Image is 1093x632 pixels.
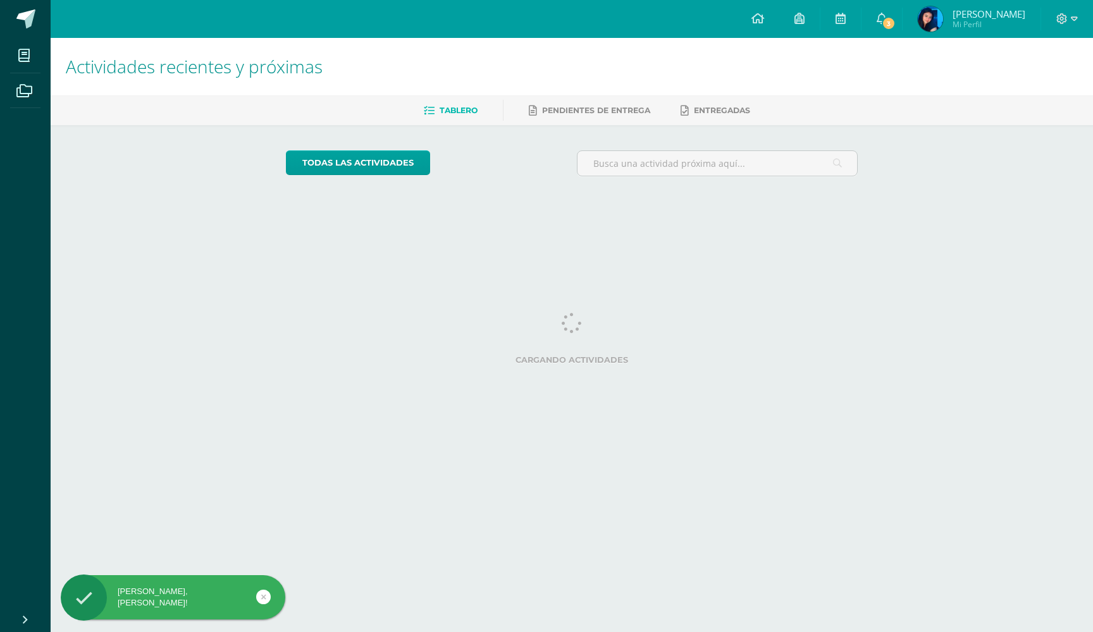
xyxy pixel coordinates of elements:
div: [PERSON_NAME], [PERSON_NAME]! [61,586,285,609]
a: Entregadas [681,100,750,121]
span: 3 [882,16,896,30]
span: Pendientes de entrega [542,106,650,115]
label: Cargando actividades [286,355,858,365]
span: Mi Perfil [953,19,1025,30]
img: bbd03f31755a1d90598f1d1d12476aa6.png [918,6,943,32]
span: Tablero [440,106,478,115]
span: [PERSON_NAME] [953,8,1025,20]
a: Pendientes de entrega [529,100,650,121]
a: Tablero [424,100,478,121]
span: Entregadas [694,106,750,115]
a: todas las Actividades [286,150,430,175]
span: Actividades recientes y próximas [66,54,323,78]
input: Busca una actividad próxima aquí... [577,151,858,176]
